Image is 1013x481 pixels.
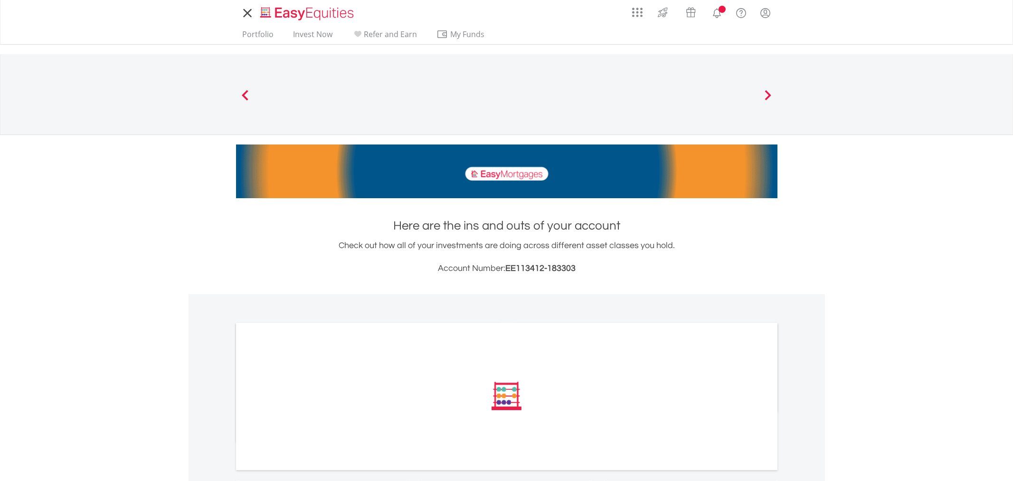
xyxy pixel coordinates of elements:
[256,2,358,21] a: Home page
[505,264,576,273] span: EE113412-183303
[729,2,753,21] a: FAQ's and Support
[364,29,417,39] span: Refer and Earn
[683,5,699,20] img: vouchers-v2.svg
[238,29,277,44] a: Portfolio
[655,5,671,20] img: thrive-v2.svg
[705,2,729,21] a: Notifications
[289,29,336,44] a: Invest Now
[436,28,499,40] span: My Funds
[236,262,777,275] h3: Account Number:
[236,239,777,275] div: Check out how all of your investments are doing across different asset classes you hold.
[348,29,421,44] a: Refer and Earn
[236,144,777,198] img: EasyMortage Promotion Banner
[677,2,705,20] a: Vouchers
[236,217,777,234] h1: Here are the ins and outs of your account
[632,7,643,18] img: grid-menu-icon.svg
[258,6,358,21] img: EasyEquities_Logo.png
[626,2,649,18] a: AppsGrid
[753,2,777,23] a: My Profile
